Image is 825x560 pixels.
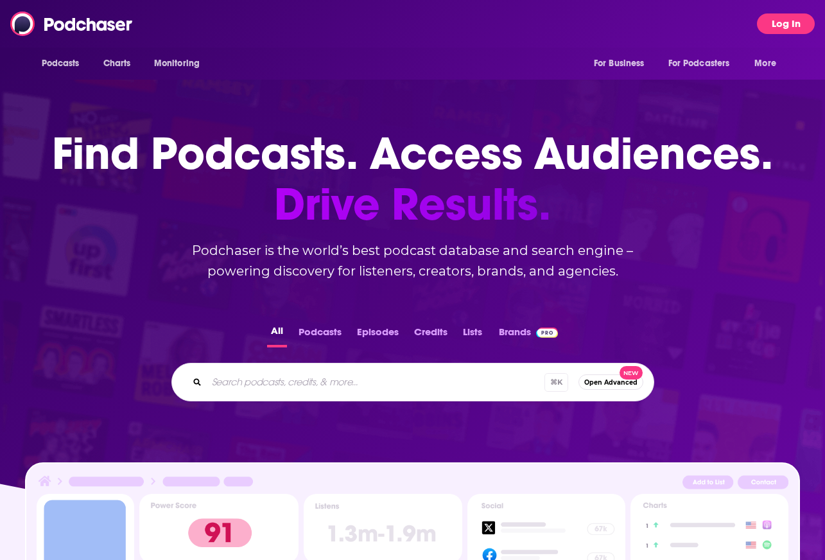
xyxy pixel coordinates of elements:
[754,55,776,73] span: More
[95,51,139,76] a: Charts
[544,373,568,392] span: ⌘ K
[103,55,131,73] span: Charts
[410,322,451,347] button: Credits
[10,12,134,36] img: Podchaser - Follow, Share and Rate Podcasts
[620,366,643,380] span: New
[757,13,815,34] button: Log In
[594,55,645,73] span: For Business
[668,55,730,73] span: For Podcasters
[295,322,345,347] button: Podcasts
[171,363,654,401] div: Search podcasts, credits, & more...
[52,179,773,230] span: Drive Results.
[154,55,200,73] span: Monitoring
[42,55,80,73] span: Podcasts
[145,51,216,76] button: open menu
[267,322,287,347] button: All
[584,379,638,386] span: Open Advanced
[353,322,403,347] button: Episodes
[207,372,544,392] input: Search podcasts, credits, & more...
[52,128,773,230] h1: Find Podcasts. Access Audiences.
[37,474,789,493] img: Podcast Insights Header
[499,322,559,347] a: BrandsPodchaser Pro
[660,51,749,76] button: open menu
[745,51,792,76] button: open menu
[536,328,559,338] img: Podchaser Pro
[156,240,670,281] h2: Podchaser is the world’s best podcast database and search engine – powering discovery for listene...
[578,374,643,390] button: Open AdvancedNew
[459,322,486,347] button: Lists
[33,51,96,76] button: open menu
[585,51,661,76] button: open menu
